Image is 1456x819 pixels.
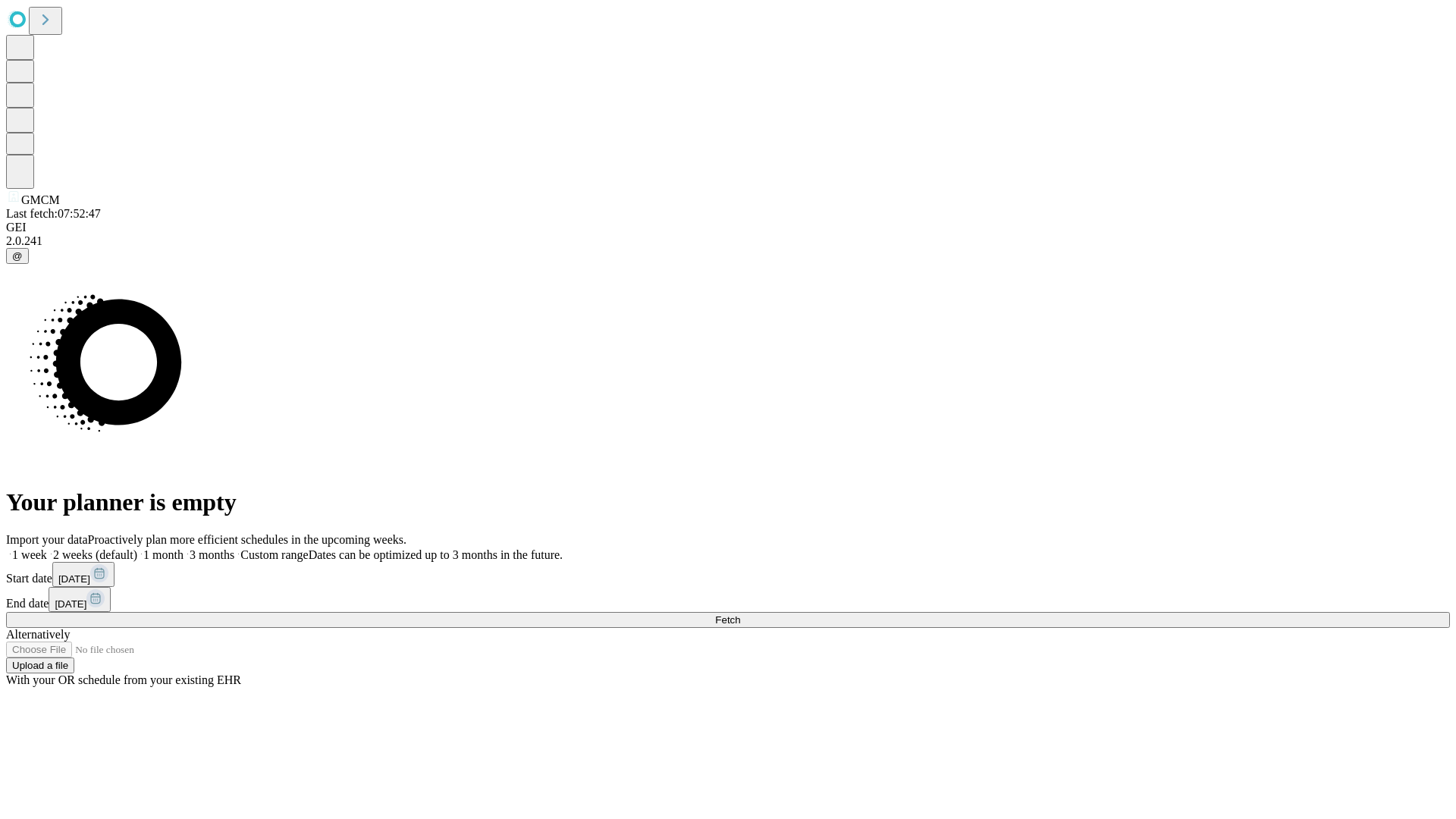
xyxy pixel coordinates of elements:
[55,598,86,610] span: [DATE]
[6,488,1450,516] h1: Your planner is empty
[6,207,101,220] span: Last fetch: 07:52:47
[6,248,29,264] button: @
[49,587,111,612] button: [DATE]
[143,548,184,561] span: 1 month
[88,533,406,546] span: Proactively plan more efficient schedules in the upcoming weeks.
[6,234,1450,248] div: 2.0.241
[715,614,740,626] span: Fetch
[12,250,23,262] span: @
[6,628,70,641] span: Alternatively
[6,673,241,686] span: With your OR schedule from your existing EHR
[6,562,1450,587] div: Start date
[240,548,308,561] span: Custom range
[6,533,88,546] span: Import your data
[190,548,234,561] span: 3 months
[6,221,1450,234] div: GEI
[52,562,115,587] button: [DATE]
[21,193,60,206] span: GMCM
[6,612,1450,628] button: Fetch
[53,548,137,561] span: 2 weeks (default)
[58,573,90,585] span: [DATE]
[6,587,1450,612] div: End date
[12,548,47,561] span: 1 week
[309,548,563,561] span: Dates can be optimized up to 3 months in the future.
[6,657,74,673] button: Upload a file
